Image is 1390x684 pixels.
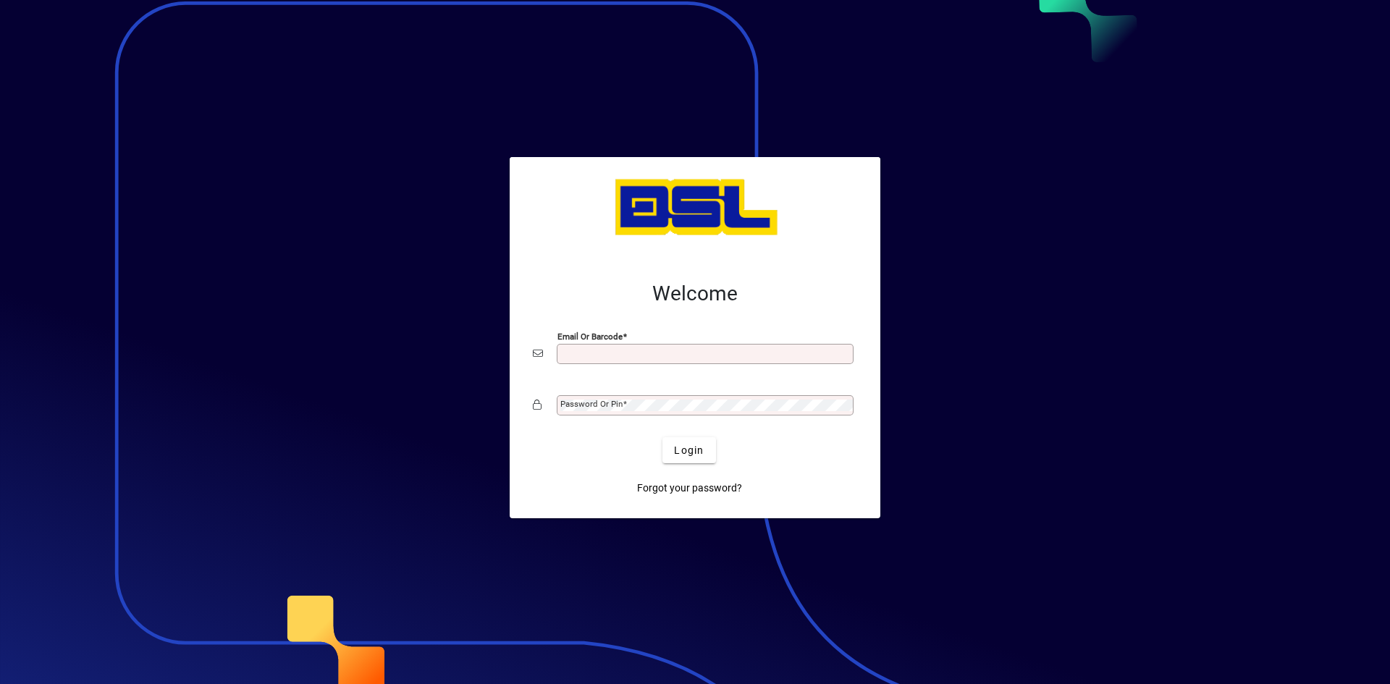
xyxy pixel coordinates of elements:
[674,443,704,458] span: Login
[662,437,715,463] button: Login
[533,282,857,306] h2: Welcome
[637,481,742,496] span: Forgot your password?
[560,399,623,409] mat-label: Password or Pin
[631,475,748,501] a: Forgot your password?
[557,332,623,342] mat-label: Email or Barcode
